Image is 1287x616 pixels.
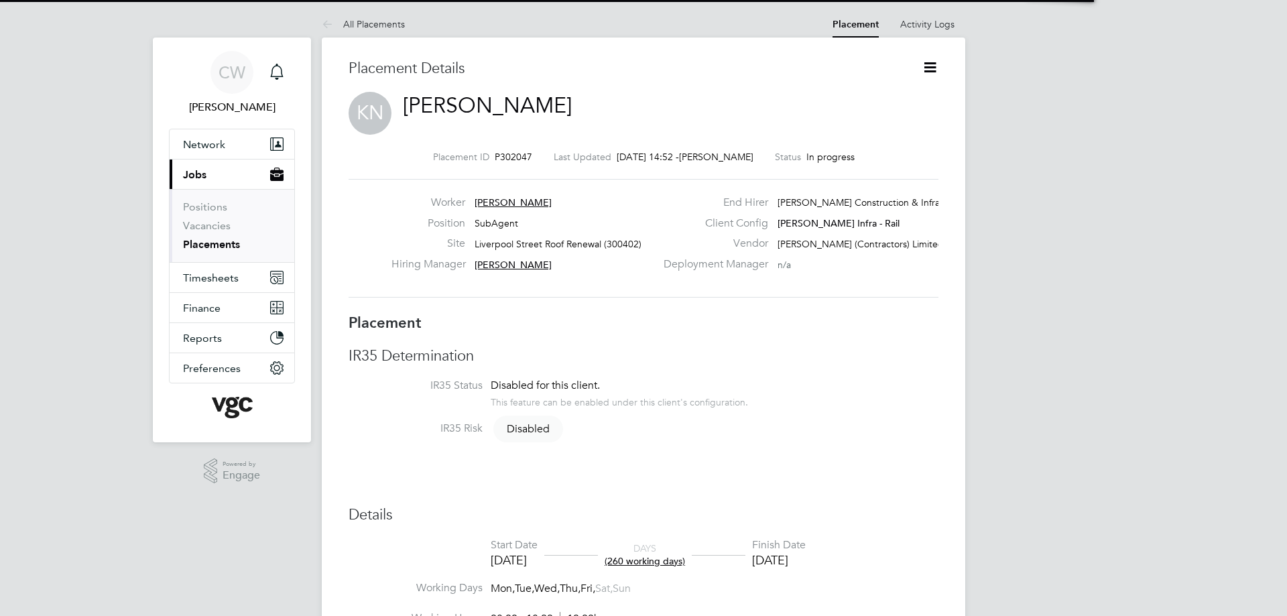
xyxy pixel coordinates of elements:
div: Start Date [491,538,538,552]
span: Powered by [223,458,260,470]
span: Jobs [183,168,206,181]
span: P302047 [495,151,532,163]
label: Site [391,237,465,251]
div: This feature can be enabled under this client's configuration. [491,393,748,408]
label: Hiring Manager [391,257,465,271]
span: [PERSON_NAME] (Contractors) Limited [778,238,944,250]
button: Finance [170,293,294,322]
label: Client Config [656,217,768,231]
span: CW [219,64,245,81]
img: vgcgroup-logo-retina.png [212,397,253,418]
label: Last Updated [554,151,611,163]
span: Wed, [534,582,560,595]
span: [PERSON_NAME] [475,259,552,271]
b: Placement [349,314,422,332]
label: Deployment Manager [656,257,768,271]
a: Powered byEngage [204,458,261,484]
button: Timesheets [170,263,294,292]
div: [DATE] [752,552,806,568]
span: Chris Watson [169,99,295,115]
h3: Placement Details [349,59,902,78]
span: Disabled for this client. [491,379,600,392]
label: Status [775,151,801,163]
span: Tue, [515,582,534,595]
h3: IR35 Determination [349,347,938,366]
span: KN [349,92,391,135]
span: (260 working days) [605,555,685,567]
label: End Hirer [656,196,768,210]
a: Activity Logs [900,18,955,30]
span: [PERSON_NAME] [475,196,552,208]
a: Positions [183,200,227,213]
label: Vendor [656,237,768,251]
a: CW[PERSON_NAME] [169,51,295,115]
span: Fri, [580,582,595,595]
label: Placement ID [433,151,489,163]
div: [DATE] [491,552,538,568]
span: Timesheets [183,271,239,284]
label: IR35 Risk [349,422,483,436]
h3: Details [349,505,938,525]
span: Preferences [183,362,241,375]
button: Jobs [170,160,294,189]
span: Disabled [493,416,563,442]
a: Placements [183,238,240,251]
span: Sat, [595,582,613,595]
a: All Placements [322,18,405,30]
label: Worker [391,196,465,210]
span: n/a [778,259,791,271]
label: Position [391,217,465,231]
span: In progress [806,151,855,163]
span: Engage [223,470,260,481]
div: Jobs [170,189,294,262]
nav: Main navigation [153,38,311,442]
div: Finish Date [752,538,806,552]
button: Network [170,129,294,159]
span: SubAgent [475,217,518,229]
span: Liverpool Street Roof Renewal (300402) [475,238,641,250]
button: Reports [170,323,294,353]
span: Network [183,138,225,151]
span: Sun [613,582,631,595]
a: [PERSON_NAME] [403,93,572,119]
span: Finance [183,302,221,314]
span: Reports [183,332,222,345]
a: Placement [833,19,879,30]
span: [PERSON_NAME] [679,151,753,163]
a: Vacancies [183,219,231,232]
span: Thu, [560,582,580,595]
label: Working Days [349,581,483,595]
span: [PERSON_NAME] Construction & Infrast… [778,196,957,208]
span: [PERSON_NAME] Infra - Rail [778,217,900,229]
button: Preferences [170,353,294,383]
a: Go to home page [169,397,295,418]
div: DAYS [598,542,692,566]
span: [DATE] 14:52 - [617,151,679,163]
label: IR35 Status [349,379,483,393]
span: Mon, [491,582,515,595]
